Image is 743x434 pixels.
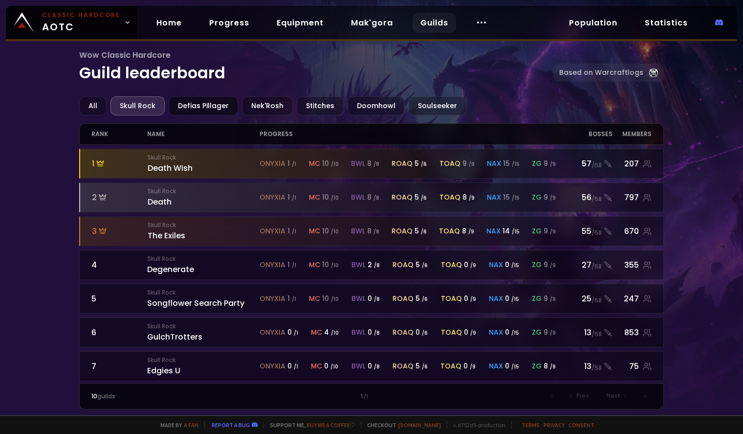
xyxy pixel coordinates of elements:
div: 670 [612,225,652,237]
div: 7 [91,360,148,372]
span: roaq [392,192,413,203]
div: 5 [415,226,427,236]
span: roaq [393,361,414,371]
span: nax [487,159,501,169]
a: 6Skull RockGulchTrottersonyxia 0 /1mc 4 /10bwl 0 /8roaq 0 /6toaq 0 /9nax 0 /15zg 9 /913/58853 [79,318,664,347]
span: Prev [576,391,589,400]
span: AOTC [42,11,120,34]
div: Doomhowl [348,96,405,115]
span: 10 [91,392,97,400]
span: nax [489,260,503,270]
span: toaq [440,361,461,371]
div: progress [260,124,568,144]
small: Skull Rock [147,322,259,331]
a: Equipment [269,13,331,33]
a: Mak'gora [343,13,401,33]
small: / 15 [512,194,520,202]
small: / 9 [469,194,475,202]
span: bwl [351,361,366,371]
small: / 8 [374,329,380,337]
small: Classic Hardcore [42,11,120,20]
div: 355 [612,259,652,271]
span: Made by [154,421,198,429]
div: 9 [544,294,556,304]
small: / 58 [591,228,602,237]
div: 5 [415,192,427,203]
a: Consent [568,421,594,429]
a: Home [149,13,190,33]
span: onyxia [260,260,285,270]
small: / 58 [591,262,602,271]
span: mc [311,327,322,338]
span: roaq [392,159,413,169]
div: 15 [503,192,520,203]
div: 9 [544,260,556,270]
div: 56 [568,191,613,204]
small: / 9 [550,160,556,168]
div: 6 [91,326,148,339]
small: Skull Rock [148,221,260,229]
small: / 9 [470,262,476,269]
div: 9 [544,192,556,203]
small: / 9 [469,160,475,168]
small: / 10 [331,296,339,303]
span: toaq [439,159,460,169]
div: 55 [568,225,613,237]
div: 3 [92,225,148,237]
small: / 9 [550,329,556,337]
small: / 1 [364,393,368,401]
small: / 15 [511,329,519,337]
small: / 9 [550,194,556,202]
div: 9 [544,159,556,169]
a: [DOMAIN_NAME] [398,421,441,429]
small: / 58 [591,161,602,170]
span: mc [309,226,320,236]
div: The Exiles [148,221,260,242]
span: roaq [393,327,414,338]
span: zg [532,327,542,338]
a: Buy me a coffee [306,421,355,429]
span: bwl [351,192,365,203]
a: Terms [522,421,540,429]
small: / 58 [591,195,602,204]
span: nax [486,226,501,236]
span: toaq [439,192,460,203]
div: Bosses [568,124,612,144]
div: 1 [287,294,296,304]
a: a fan [184,421,198,429]
small: / 6 [422,262,428,269]
small: / 1 [292,228,296,235]
a: Progress [201,13,257,33]
div: 75 [612,360,652,372]
small: Skull Rock [147,254,259,263]
small: / 9 [550,262,556,269]
div: 57 [568,158,613,170]
div: 8 [367,159,379,169]
span: onyxia [260,159,285,169]
div: 0 [464,260,476,270]
span: mc [311,361,322,371]
div: Songflower Search Party [147,288,259,309]
small: / 6 [422,296,428,303]
span: Checkout [361,421,441,429]
a: 2Skull RockDeathonyxia 1 /1mc 10 /10bwl 8 /8roaq 5 /6toaq 8 /9nax 15 /15zg 9 /956/58797 [79,183,664,212]
a: Privacy [544,421,565,429]
a: 7Skull RockEdgies Uonyxia 0 /1mc 0 /10bwl 0 /8roaq 5 /6toaq 0 /9nax 0 /15zg 8 /913/5875 [79,351,664,381]
small: / 9 [470,296,476,303]
div: 1 [287,226,296,236]
small: / 6 [421,194,427,202]
div: 9 [544,226,556,236]
small: / 1 [294,363,298,370]
span: bwl [351,294,366,304]
span: zg [532,192,542,203]
a: 3Skull RockThe Exilesonyxia 1 /1mc 10 /10bwl 8 /8roaq 5 /6toaq 8 /9nax 14 /15zg 9 /955/58670 [79,216,664,246]
small: / 8 [374,262,380,269]
div: Soulseeker [409,96,466,115]
small: / 9 [468,228,474,235]
div: 5 [415,361,428,371]
span: v. d752d5 - production [447,421,505,429]
small: / 9 [550,296,556,303]
div: 8 [462,192,475,203]
div: 2 [92,191,148,204]
div: 8 [367,192,379,203]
